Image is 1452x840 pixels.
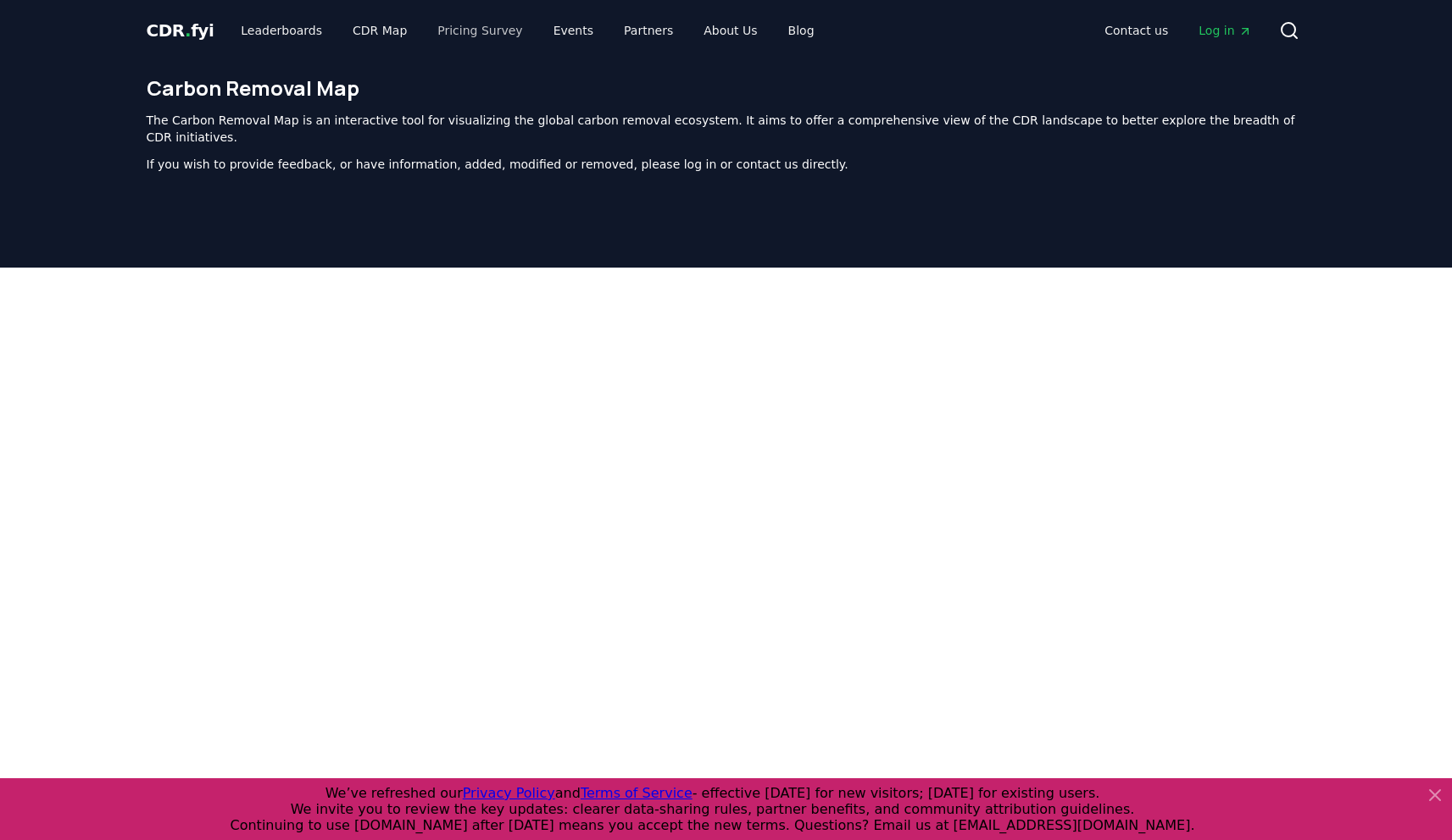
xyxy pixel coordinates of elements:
[1185,15,1265,46] a: Log in
[775,15,828,46] a: Blog
[1199,22,1251,39] span: Log in
[147,75,1306,102] h1: Carbon Removal Map
[147,112,1306,146] p: The Carbon Removal Map is an interactive tool for visualizing the global carbon removal ecosystem...
[540,15,607,46] a: Events
[227,15,827,46] nav: Main
[1091,15,1265,46] nav: Main
[147,156,1306,173] p: If you wish to provide feedback, or have information, added, modified or removed, please log in o...
[339,15,420,46] a: CDR Map
[424,15,536,46] a: Pricing Survey
[227,15,336,46] a: Leaderboards
[610,15,687,46] a: Partners
[147,20,214,41] span: CDR fyi
[147,19,214,42] a: CDR.fyi
[1091,15,1182,46] a: Contact us
[185,20,191,41] span: .
[690,15,771,46] a: About Us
